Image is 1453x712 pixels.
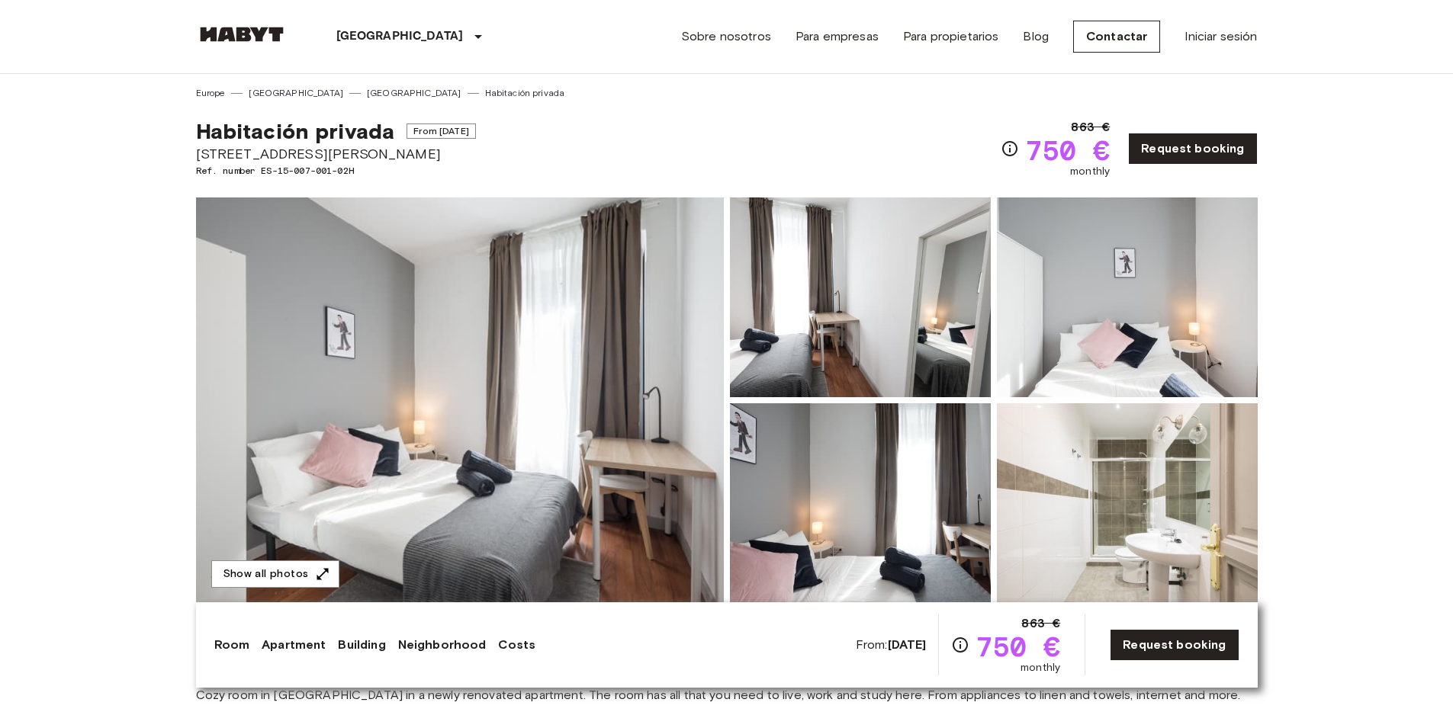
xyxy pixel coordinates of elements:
[196,144,476,164] span: [STREET_ADDRESS][PERSON_NAME]
[249,86,343,100] a: [GEOGRAPHIC_DATA]
[196,687,1258,704] span: Cozy room in [GEOGRAPHIC_DATA] in a newly renovated apartment. The room has all that you need to ...
[196,164,476,178] span: Ref. number ES-15-007-001-02H
[407,123,476,139] span: From [DATE]
[730,197,991,397] img: Picture of unit ES-15-007-001-02H
[951,636,969,654] svg: Check cost overview for full price breakdown. Please note that discounts apply to new joiners onl...
[336,27,464,46] p: [GEOGRAPHIC_DATA]
[1073,21,1160,53] a: Contactar
[485,86,565,100] a: Habitación privada
[1070,164,1110,179] span: monthly
[1071,118,1110,136] span: 863 €
[196,27,288,42] img: Habyt
[796,27,879,46] a: Para empresas
[976,633,1060,660] span: 750 €
[262,636,326,654] a: Apartment
[888,637,927,652] b: [DATE]
[1110,629,1239,661] a: Request booking
[498,636,535,654] a: Costs
[997,403,1258,603] img: Picture of unit ES-15-007-001-02H
[367,86,461,100] a: [GEOGRAPHIC_DATA]
[338,636,385,654] a: Building
[856,637,927,653] span: From:
[997,197,1258,397] img: Picture of unit ES-15-007-001-02H
[214,636,250,654] a: Room
[196,197,724,603] img: Marketing picture of unit ES-15-007-001-02H
[1023,27,1049,46] a: Blog
[1185,27,1257,46] a: Iniciar sesión
[681,27,771,46] a: Sobre nosotros
[730,403,991,603] img: Picture of unit ES-15-007-001-02H
[1021,660,1060,675] span: monthly
[1001,140,1019,158] svg: Check cost overview for full price breakdown. Please note that discounts apply to new joiners onl...
[398,636,487,654] a: Neighborhood
[1128,133,1257,165] a: Request booking
[903,27,999,46] a: Para propietarios
[211,560,339,589] button: Show all photos
[1021,614,1060,633] span: 863 €
[196,86,226,100] a: Europe
[1025,136,1110,164] span: 750 €
[196,118,395,144] span: Habitación privada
